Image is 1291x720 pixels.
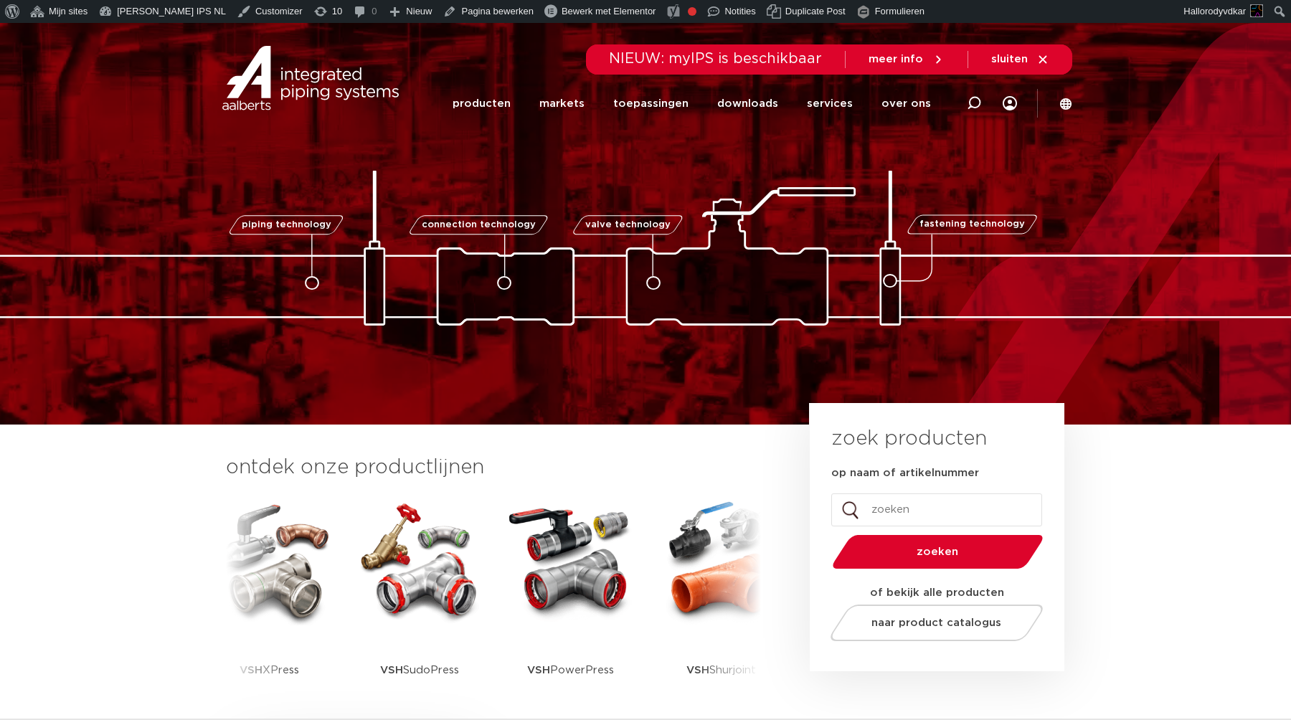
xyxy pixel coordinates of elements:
[869,53,945,66] a: meer info
[240,625,299,715] p: XPress
[869,54,923,65] span: meer info
[656,496,785,715] a: VSHShurjoint
[919,220,1025,229] span: fastening technology
[686,625,756,715] p: Shurjoint
[881,76,931,131] a: over ons
[527,625,614,715] p: PowerPress
[807,76,853,131] a: services
[527,665,550,676] strong: VSH
[872,617,1002,628] span: naar product catalogus
[1003,74,1017,133] nav: Menu
[506,496,635,715] a: VSHPowerPress
[688,7,696,16] div: Focus keyphrase niet ingevuld
[831,493,1042,526] input: zoeken
[831,425,987,453] h3: zoek producten
[226,453,761,482] h3: ontdek onze productlijnen
[991,54,1028,65] span: sluiten
[686,665,709,676] strong: VSH
[991,53,1049,66] a: sluiten
[869,546,1006,557] span: zoeken
[827,605,1047,641] a: naar product catalogus
[717,76,778,131] a: downloads
[422,220,536,229] span: connection technology
[241,220,331,229] span: piping technology
[380,625,459,715] p: SudoPress
[613,76,689,131] a: toepassingen
[585,220,670,229] span: valve technology
[870,587,1004,598] strong: of bekijk alle producten
[609,52,822,66] span: NIEUW: myIPS is beschikbaar
[240,665,263,676] strong: VSH
[453,76,931,131] nav: Menu
[453,76,511,131] a: producten
[539,76,585,131] a: markets
[204,496,334,715] a: VSHXPress
[380,665,403,676] strong: VSH
[1205,6,1246,16] span: rodyvdkar
[827,534,1049,570] button: zoeken
[831,466,979,480] label: op naam of artikelnummer
[562,6,656,16] span: Bewerk met Elementor
[355,496,484,715] a: VSHSudoPress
